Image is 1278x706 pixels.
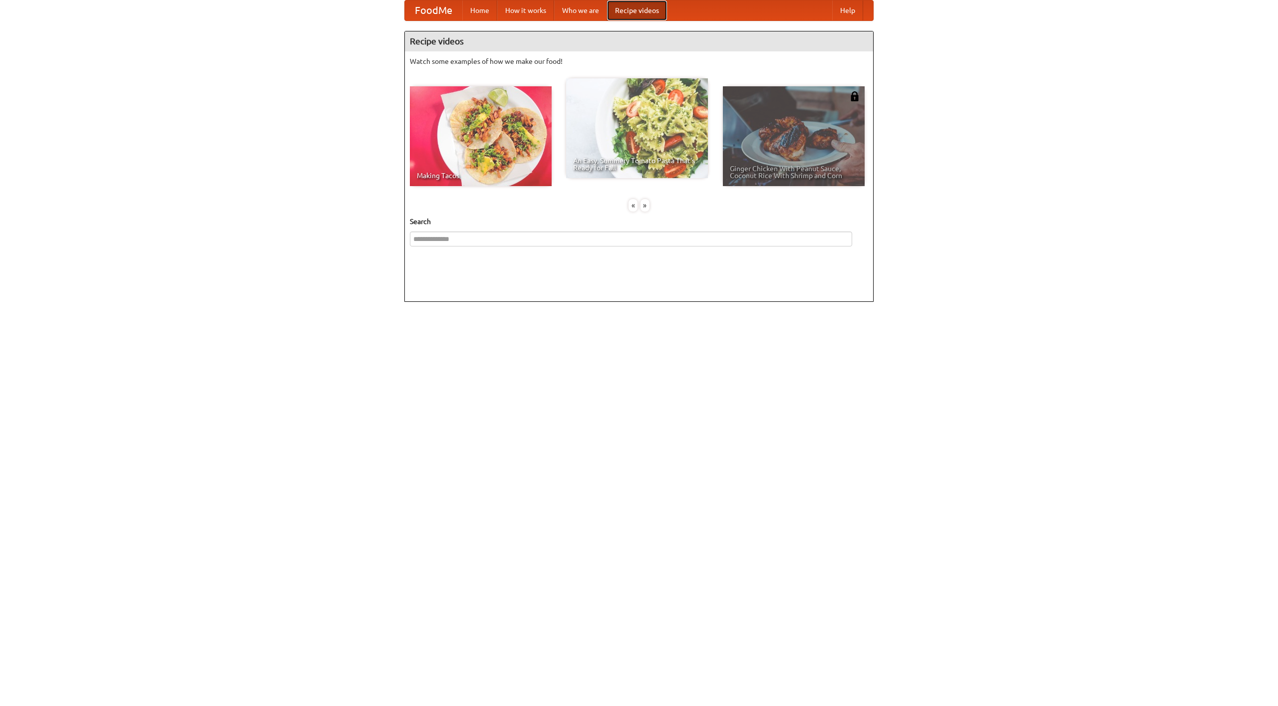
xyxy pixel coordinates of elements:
a: An Easy, Summery Tomato Pasta That's Ready for Fall [566,78,708,178]
a: How it works [497,0,554,20]
p: Watch some examples of how we make our food! [410,56,868,66]
h5: Search [410,217,868,227]
div: « [629,199,638,212]
a: FoodMe [405,0,462,20]
a: Making Tacos [410,86,552,186]
a: Help [832,0,863,20]
div: » [640,199,649,212]
img: 483408.png [850,91,860,101]
h4: Recipe videos [405,31,873,51]
a: Recipe videos [607,0,667,20]
a: Home [462,0,497,20]
a: Who we are [554,0,607,20]
span: Making Tacos [417,172,545,179]
span: An Easy, Summery Tomato Pasta That's Ready for Fall [573,157,701,171]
